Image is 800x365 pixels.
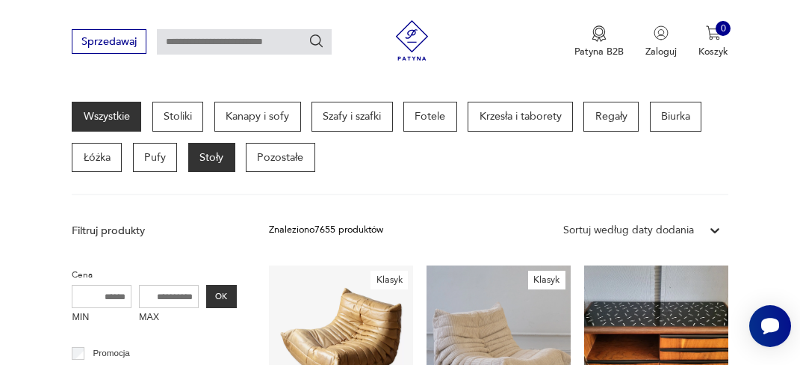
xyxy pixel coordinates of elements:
p: Patyna B2B [574,45,624,58]
label: MIN [72,308,131,329]
a: Krzesła i taborety [468,102,573,132]
a: Wszystkie [72,102,141,132]
button: 0Koszyk [698,25,728,58]
a: Sprzedawaj [72,38,146,47]
button: Sprzedawaj [72,29,146,54]
img: Ikonka użytkownika [654,25,669,40]
iframe: Smartsupp widget button [749,305,791,347]
img: Ikona koszyka [706,25,721,40]
p: Filtruj produkty [72,224,237,239]
div: Sortuj według daty dodania [563,223,694,238]
button: Zaloguj [645,25,677,58]
div: Znaleziono 7655 produktów [269,223,383,238]
p: Cena [72,268,237,283]
button: OK [206,285,237,309]
p: Koszyk [698,45,728,58]
a: Pufy [133,143,178,173]
a: Kanapy i sofy [214,102,301,132]
a: Regały [583,102,639,132]
button: Patyna B2B [574,25,624,58]
a: Ikona medaluPatyna B2B [574,25,624,58]
a: Stoliki [152,102,204,132]
div: 0 [716,21,731,36]
button: Szukaj [308,33,325,49]
a: Łóżka [72,143,122,173]
a: Stoły [188,143,235,173]
label: MAX [139,308,199,329]
a: Szafy i szafki [311,102,393,132]
a: Pozostałe [246,143,315,173]
img: Ikona medalu [592,25,607,42]
a: Fotele [403,102,457,132]
p: Promocja [93,346,130,361]
a: Biurka [650,102,702,132]
p: Zaloguj [645,45,677,58]
img: Patyna - sklep z meblami i dekoracjami vintage [387,20,437,61]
